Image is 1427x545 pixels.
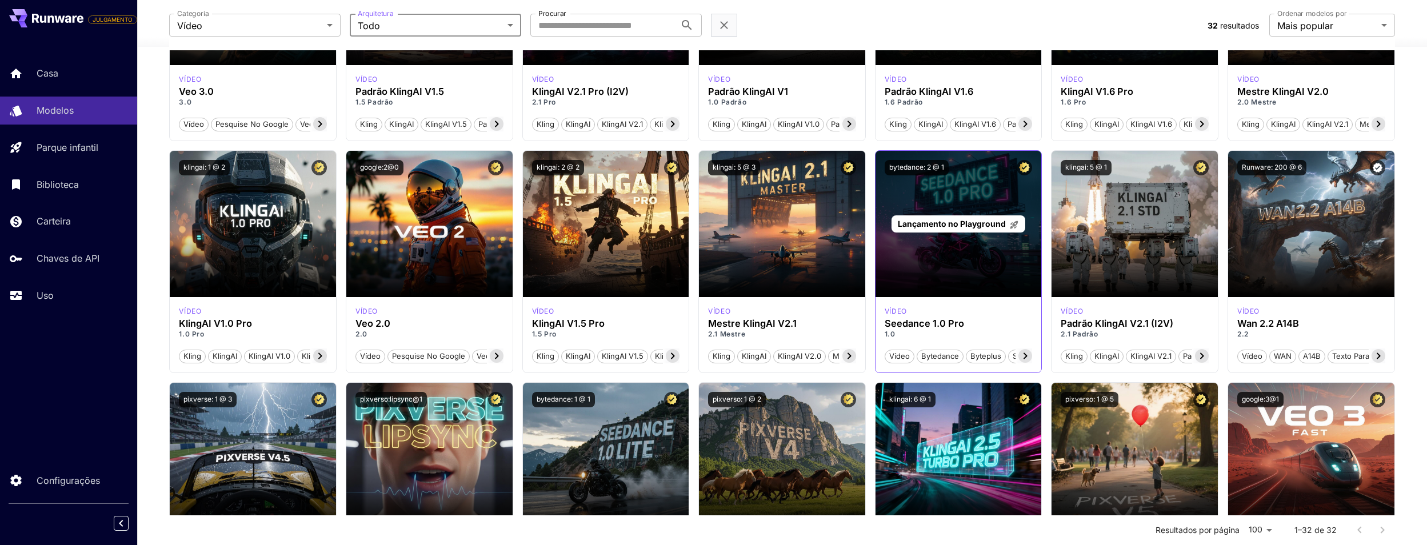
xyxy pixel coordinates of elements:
button: KlingAI v1.0 [244,348,295,363]
button: KlingAI [1266,117,1300,131]
button: Mestre KlingAI v2.0 [828,348,908,363]
span: Padrão KlingAI v1.6 [1004,119,1080,130]
h3: Padrão KlingAI V2.1 (I2V) [1061,318,1209,329]
span: Kling [885,119,911,130]
button: Byteplus [966,348,1006,363]
button: Vídeo [179,117,209,131]
button: Kling [708,348,735,363]
button: KlingAI v1.6 Pro [1179,117,1244,131]
p: Parque infantil [37,141,98,154]
div: Veo 3.0 [179,86,327,97]
button: Kling [885,117,912,131]
button: Limpar filtros (1) [717,18,731,33]
span: KlingAI v1.0 [245,351,294,362]
span: Vídeo [356,351,385,362]
p: 1.5 Pro [532,329,680,339]
button: Modelo certificado – Aprovado para melhor desempenho e inclui uma licença comercial. [841,160,856,175]
button: Runware: 200 @ 6 [1237,160,1306,175]
span: A14B [1299,351,1325,362]
button: Modelo certificado – Aprovado para melhor desempenho e inclui uma licença comercial. [1193,160,1209,175]
span: KlingAI v1.6 [1126,119,1176,130]
div: klingai_1_6_std [885,74,907,85]
p: vídeo [1061,74,1083,85]
p: 2.1 Pro [532,97,680,107]
span: WAN [1270,351,1296,362]
button: Kling [1237,117,1264,131]
p: vídeo [708,74,730,85]
p: Uso [37,288,54,302]
div: klingai_1_0_std [708,74,730,85]
div: 100 [1244,522,1276,538]
button: Kling [532,348,559,363]
span: Kling [709,119,734,130]
button: Kling [532,117,559,131]
button: Modelo certificado – Aprovado para melhor desempenho e inclui uma licença comercial. [488,392,503,407]
button: KlingAI [737,117,771,131]
button: KlingAI [914,117,948,131]
p: vídeo [179,306,201,316]
div: klingai_1_5_std [355,74,378,85]
button: Padrão KlingAI v1.5 [474,117,551,131]
button: KlingAI v1.0 [773,117,824,131]
button: Kling [355,117,382,131]
p: 2.0 [355,329,503,339]
h3: Seedance 1.0 Pro [885,318,1033,329]
div: KlingAI V2.1 Pro (I2V) [532,86,680,97]
button: klingai: 5 @ 3 [708,160,760,175]
button: Modelo certificado – Aprovado para melhor desempenho e inclui uma licença comercial. [664,160,679,175]
p: 1–32 de 32 [1294,524,1337,536]
span: KlingAI [1090,351,1123,362]
span: Vídeo [885,351,914,362]
h3: KlingAI V1.6 Pro [1061,86,1209,97]
p: 2.2 [1237,329,1385,339]
div: klingai_2_1_pro [532,74,554,85]
span: Mais popular [1277,19,1377,33]
p: vídeo [179,74,201,85]
div: klingai_2_1_std [1061,306,1083,316]
button: KlingAI [1090,117,1124,131]
button: KlingAI [561,117,595,131]
span: Padrão KlingAI v1.5 [474,119,551,130]
button: KlingAI v1.5 Pro [650,348,716,363]
span: KlingAI v1.5 Pro [651,351,715,362]
span: Kling [533,119,558,130]
div: google_veo_3 [179,74,201,85]
span: KlingAI v1.5 [421,119,471,130]
p: 1.6 Padrão [885,97,1033,107]
button: Seedance 1.0 Pro [1008,348,1079,363]
button: Padrão KlingAI v1.0 [826,117,904,131]
button: KlingAI v1.6 [950,117,1001,131]
div: wan_2_2_a14b_t2v [1237,306,1260,316]
p: vídeo [355,306,378,316]
button: Modelo certificado – Aprovado para melhor desempenho e inclui uma licença comercial. [1017,392,1032,407]
span: KlingAI v1.0 Pro [298,351,362,362]
span: resultados [1220,21,1259,30]
button: A14B [1298,348,1325,363]
button: Modelo certificado – Aprovado para melhor desempenho e inclui uma licença comercial. [311,160,327,175]
h3: Wan 2.2 A14B [1237,318,1385,329]
p: vídeo [1061,306,1083,316]
p: 1.0 Pro [179,329,327,339]
span: Byteplus [966,351,1005,362]
button: pixverso:lipsync@1 [355,392,427,407]
span: Veo 2.0 [473,351,508,362]
button: Veo 3.0 [295,117,332,131]
p: Configurações [37,474,100,487]
span: KlingAI v2.1 [1126,351,1176,362]
h3: KlingAI V1.0 Pro [179,318,327,329]
span: Vídeo [1238,351,1266,362]
span: Kling [179,351,205,362]
button: Bytedance [917,348,964,363]
span: KlingAI v1.5 [598,351,647,362]
button: Trabalho verificado [1370,160,1385,175]
h3: Padrão KlingAI V1.6 [885,86,1033,97]
button: KlingAI v1.0 Pro [297,348,362,363]
div: Mestre KlingAI V2.0 [1237,86,1385,97]
div: seedance_1_0_pro [885,306,907,316]
div: google_veo_2 [355,306,378,316]
button: klingai: 2 @ 2 [532,160,584,175]
h3: Padrão KlingAI V1.5 [355,86,503,97]
button: Kling [1061,348,1088,363]
button: KlingAI v1.5 [597,348,648,363]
